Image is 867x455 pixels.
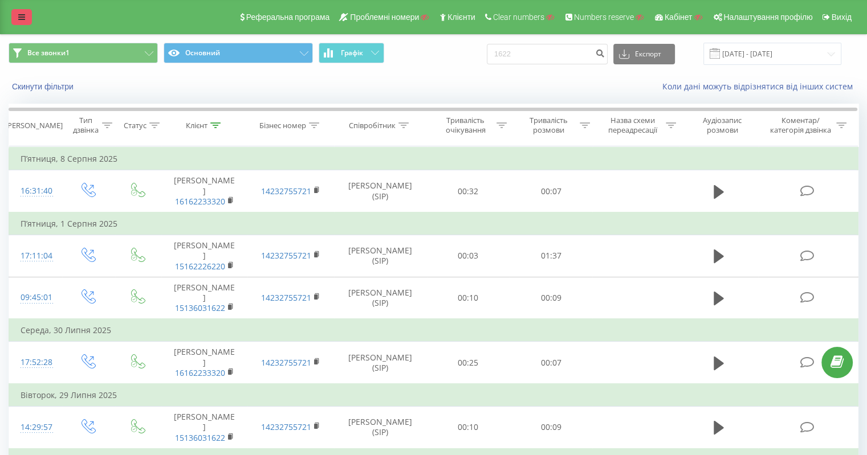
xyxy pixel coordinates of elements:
td: 00:10 [427,277,510,319]
button: Експорт [613,44,675,64]
div: 14:29:57 [21,416,51,438]
button: Графік [319,43,384,63]
a: 14232755721 [261,421,311,432]
button: Скинути фільтри [9,81,79,92]
span: Numbers reserve [574,13,634,22]
button: Все звонки1 [9,43,158,63]
span: Все звонки1 [27,48,70,58]
td: 00:07 [510,170,592,212]
span: Реферальна програма [246,13,330,22]
div: Тип дзвінка [72,116,99,135]
div: [PERSON_NAME] [5,121,63,130]
a: 14232755721 [261,250,311,261]
div: 16:31:40 [21,180,51,202]
td: П’ятниця, 8 Серпня 2025 [9,147,858,170]
td: [PERSON_NAME] [161,235,247,277]
td: 00:07 [510,342,592,384]
a: 15136031622 [175,432,225,443]
div: Співробітник [349,121,396,130]
div: 09:45:01 [21,286,51,309]
td: [PERSON_NAME] [161,342,247,384]
a: 15162226220 [175,261,225,272]
td: Середа, 30 Липня 2025 [9,319,858,342]
td: [PERSON_NAME] [161,170,247,212]
td: 00:32 [427,170,510,212]
td: [PERSON_NAME] (SIP) [334,235,427,277]
td: 00:03 [427,235,510,277]
td: [PERSON_NAME] (SIP) [334,277,427,319]
div: Тривалість розмови [520,116,577,135]
button: Основний [164,43,313,63]
a: 16162233320 [175,367,225,378]
span: Налаштування профілю [723,13,812,22]
span: Clear numbers [493,13,544,22]
div: Бізнес номер [259,121,306,130]
td: П’ятниця, 1 Серпня 2025 [9,212,858,235]
div: Статус [124,121,146,130]
td: 01:37 [510,235,592,277]
a: 15136031622 [175,302,225,313]
td: 00:09 [510,407,592,449]
div: 17:11:04 [21,245,51,267]
td: [PERSON_NAME] [161,277,247,319]
td: Вівторок, 29 Липня 2025 [9,384,858,407]
td: 00:10 [427,407,510,449]
span: Кабінет [665,13,693,22]
div: Назва схеми переадресації [603,116,663,135]
span: Вихід [832,13,852,22]
a: 14232755721 [261,186,311,196]
td: 00:25 [427,342,510,384]
div: Аудіозапис розмови [689,116,756,135]
td: [PERSON_NAME] (SIP) [334,407,427,449]
td: 00:09 [510,277,592,319]
div: Коментар/категорія дзвінка [767,116,833,135]
span: Клієнти [447,13,475,22]
td: [PERSON_NAME] [161,407,247,449]
span: Проблемні номери [350,13,419,22]
input: Пошук за номером [487,44,608,64]
a: 14232755721 [261,292,311,303]
span: Графік [341,49,363,57]
td: [PERSON_NAME] (SIP) [334,170,427,212]
div: 17:52:28 [21,351,51,374]
td: [PERSON_NAME] (SIP) [334,342,427,384]
a: 16162233320 [175,196,225,207]
a: 14232755721 [261,357,311,368]
div: Тривалість очікування [437,116,494,135]
a: Коли дані можуть відрізнятися вiд інших систем [662,81,858,92]
div: Клієнт [186,121,207,130]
